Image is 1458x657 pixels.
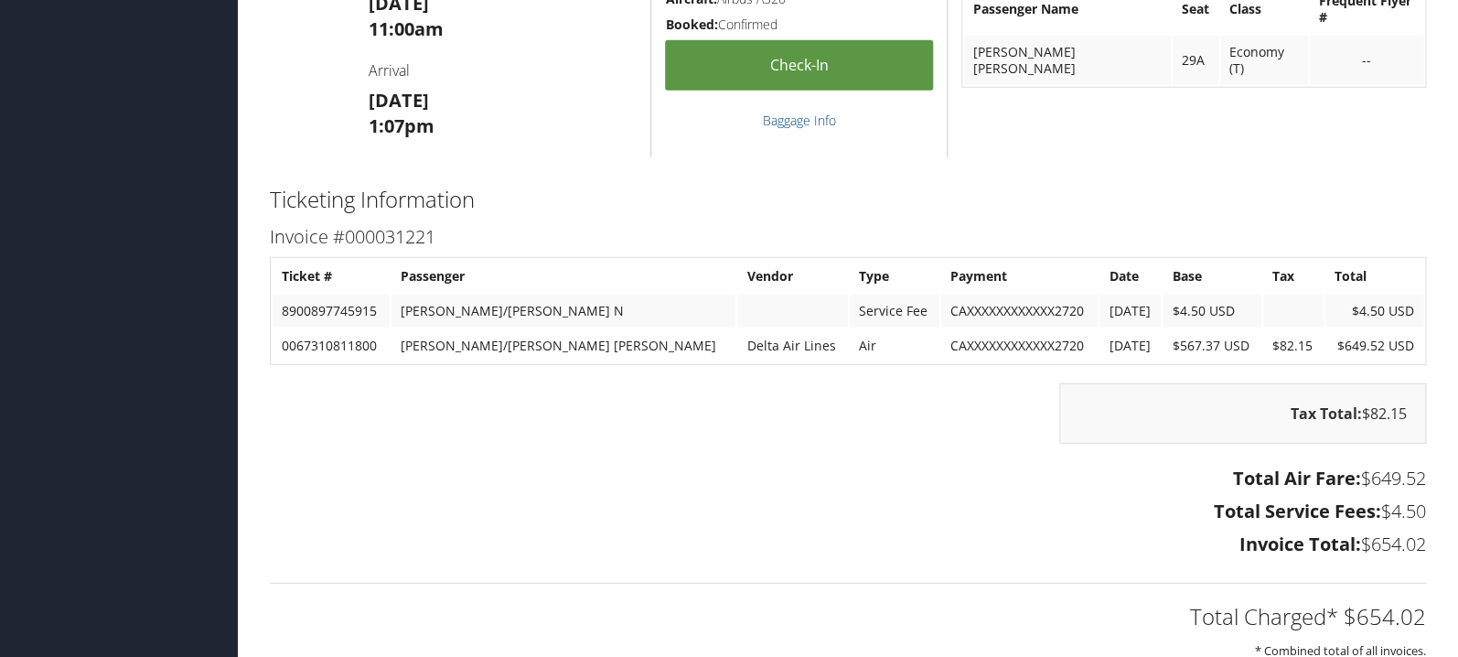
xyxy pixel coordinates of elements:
td: 29A [1173,36,1218,85]
td: Service Fee [850,295,939,328]
th: Type [850,260,939,293]
strong: Booked: [665,16,717,33]
td: $82.15 [1263,329,1324,362]
th: Base [1163,260,1260,293]
th: Date [1099,260,1161,293]
th: Payment [941,260,1098,293]
th: Tax [1263,260,1324,293]
a: Check-in [665,40,933,91]
th: Passenger [391,260,736,293]
h5: Confirmed [665,16,933,34]
h3: Invoice #000031221 [270,224,1426,250]
strong: Total Air Fare: [1233,466,1361,490]
th: Total [1325,260,1423,293]
strong: [DATE] [369,88,429,113]
th: Vendor [737,260,848,293]
a: Baggage Info [763,112,836,129]
td: [DATE] [1099,295,1161,328]
h3: $4.50 [270,499,1426,524]
strong: Tax Total: [1291,404,1362,424]
td: [PERSON_NAME]/[PERSON_NAME] [PERSON_NAME] [391,329,736,362]
td: $649.52 USD [1325,329,1423,362]
td: $567.37 USD [1163,329,1260,362]
td: $4.50 USD [1325,295,1423,328]
td: [PERSON_NAME] [PERSON_NAME] [964,36,1171,85]
h4: Arrival [369,60,638,81]
td: Economy (T) [1220,36,1308,85]
td: Air [850,329,939,362]
td: 8900897745915 [273,295,390,328]
strong: 1:07pm [369,113,434,138]
td: $4.50 USD [1163,295,1260,328]
td: [PERSON_NAME]/[PERSON_NAME] N [391,295,736,328]
td: 0067310811800 [273,329,390,362]
td: Delta Air Lines [737,329,848,362]
div: $82.15 [1059,383,1426,444]
strong: Total Service Fees: [1214,499,1381,523]
strong: 11:00am [369,16,444,41]
strong: Invoice Total: [1239,532,1361,556]
h2: Ticketing Information [270,184,1426,215]
td: CAXXXXXXXXXXXX2720 [941,295,1098,328]
td: CAXXXXXXXXXXXX2720 [941,329,1098,362]
th: Ticket # [273,260,390,293]
h3: $654.02 [270,532,1426,557]
div: -- [1319,52,1414,69]
h3: $649.52 [270,466,1426,491]
h2: Total Charged* $654.02 [270,601,1426,632]
td: [DATE] [1099,329,1161,362]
